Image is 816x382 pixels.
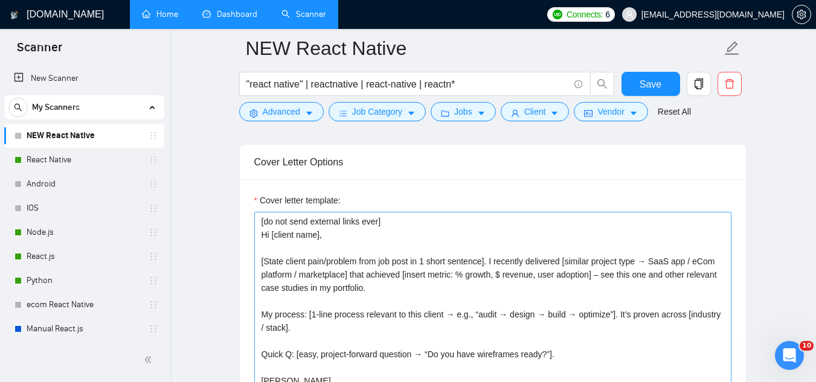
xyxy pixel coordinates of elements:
[511,109,519,118] span: user
[553,10,562,19] img: upwork-logo.png
[149,324,158,334] span: holder
[605,8,610,21] span: 6
[27,196,141,220] a: IOS
[149,276,158,285] span: holder
[629,109,638,118] span: caret-down
[352,105,402,118] span: Job Category
[658,105,691,118] a: Reset All
[625,10,634,19] span: user
[524,105,546,118] span: Client
[149,252,158,261] span: holder
[4,66,164,91] li: New Scanner
[622,72,680,96] button: Save
[792,10,811,19] span: setting
[32,95,80,119] span: My Scanners
[792,5,811,24] button: setting
[239,102,324,121] button: settingAdvancedcaret-down
[246,77,569,92] input: Search Freelance Jobs...
[574,102,647,121] button: idcardVendorcaret-down
[246,33,722,63] input: Scanner name...
[281,9,326,19] a: searchScanner
[142,9,178,19] a: homeHome
[27,317,141,341] a: Manual React.js
[687,72,711,96] button: copy
[454,105,472,118] span: Jobs
[27,124,141,148] a: NEW React Native
[27,244,141,269] a: React.js
[574,80,582,88] span: info-circle
[8,98,28,117] button: search
[305,109,313,118] span: caret-down
[687,78,710,89] span: copy
[149,300,158,310] span: holder
[792,10,811,19] a: setting
[597,105,624,118] span: Vendor
[10,5,19,25] img: logo
[27,172,141,196] a: Android
[591,78,614,89] span: search
[149,179,158,189] span: holder
[724,40,740,56] span: edit
[263,105,300,118] span: Advanced
[477,109,486,118] span: caret-down
[584,109,593,118] span: idcard
[718,78,741,89] span: delete
[407,109,416,118] span: caret-down
[9,103,27,112] span: search
[640,77,661,92] span: Save
[590,72,614,96] button: search
[144,354,156,366] span: double-left
[27,148,141,172] a: React Native
[254,194,341,207] label: Cover letter template:
[550,109,559,118] span: caret-down
[149,203,158,213] span: holder
[501,102,570,121] button: userClientcaret-down
[7,39,72,64] span: Scanner
[800,341,814,351] span: 10
[339,109,347,118] span: bars
[431,102,496,121] button: folderJobscaret-down
[718,72,742,96] button: delete
[14,66,155,91] a: New Scanner
[149,131,158,141] span: holder
[567,8,603,21] span: Connects:
[27,293,141,317] a: ecom React Native
[202,9,257,19] a: dashboardDashboard
[254,145,731,179] div: Cover Letter Options
[329,102,426,121] button: barsJob Categorycaret-down
[27,220,141,244] a: Node.js
[249,109,258,118] span: setting
[27,269,141,293] a: Python
[149,228,158,237] span: holder
[441,109,449,118] span: folder
[149,155,158,165] span: holder
[775,341,804,370] iframe: Intercom live chat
